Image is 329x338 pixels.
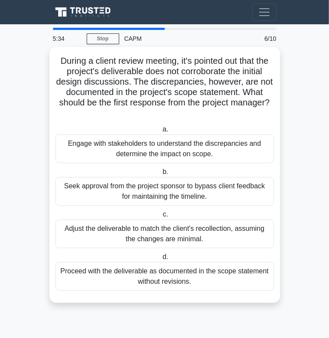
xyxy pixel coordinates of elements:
span: b. [163,168,168,175]
h5: During a client review meeting, it's pointed out that the project's deliverable does not corrobor... [55,56,275,119]
div: Adjust the deliverable to match the client's recollection, assuming the changes are minimal. [55,220,274,248]
div: 6/10 [243,30,282,47]
div: Seek approval from the project sponsor to bypass client feedback for maintaining the timeline. [55,177,274,206]
span: a. [163,125,168,133]
div: CAPM [119,30,243,47]
div: Engage with stakeholders to understand the discrepancies and determine the impact on scope. [55,135,274,163]
div: 5:34 [48,30,87,47]
a: Stop [87,33,119,44]
span: c. [163,210,168,218]
span: d. [163,253,168,260]
button: Toggle navigation [252,3,277,21]
div: Proceed with the deliverable as documented in the scope statement without revisions. [55,262,274,291]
